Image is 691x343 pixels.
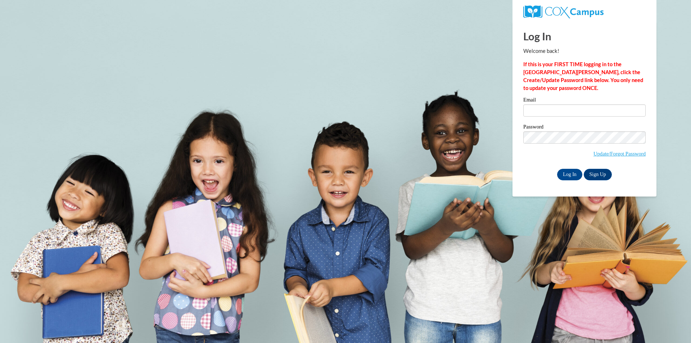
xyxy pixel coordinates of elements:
[523,61,643,91] strong: If this is your FIRST TIME logging in to the [GEOGRAPHIC_DATA][PERSON_NAME], click the Create/Upd...
[593,151,646,157] a: Update/Forgot Password
[584,169,612,180] a: Sign Up
[523,29,646,44] h1: Log In
[523,124,646,131] label: Password
[523,47,646,55] p: Welcome back!
[523,8,604,14] a: COX Campus
[557,169,582,180] input: Log In
[523,97,646,104] label: Email
[523,5,604,18] img: COX Campus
